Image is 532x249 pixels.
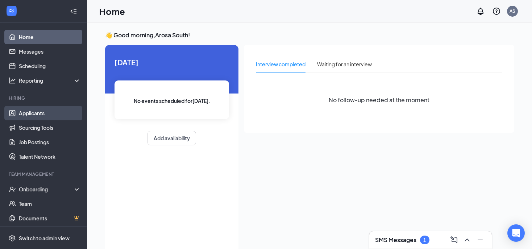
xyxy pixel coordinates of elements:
div: Interview completed [256,60,306,68]
div: Onboarding [19,186,75,193]
svg: Collapse [70,8,77,15]
a: Sourcing Tools [19,120,81,135]
div: Waiting for an interview [317,60,372,68]
a: Applicants [19,106,81,120]
h3: 👋 Good morning, Arosa South ! [105,31,514,39]
span: [DATE] [115,57,229,68]
div: 1 [423,237,426,243]
div: Open Intercom Messenger [507,224,525,242]
a: Home [19,30,81,44]
h3: SMS Messages [375,236,416,244]
svg: QuestionInfo [492,7,501,16]
svg: Notifications [476,7,485,16]
svg: UserCheck [9,186,16,193]
svg: Analysis [9,77,16,84]
button: Add availability [147,131,196,145]
svg: Minimize [476,236,485,244]
button: ComposeMessage [448,234,460,246]
button: ChevronUp [461,234,473,246]
div: Team Management [9,171,79,177]
svg: Settings [9,235,16,242]
svg: ComposeMessage [450,236,458,244]
svg: WorkstreamLogo [8,7,15,14]
a: Talent Network [19,149,81,164]
div: Reporting [19,77,81,84]
a: Scheduling [19,59,81,73]
a: Team [19,196,81,211]
svg: ChevronUp [463,236,471,244]
h1: Home [99,5,125,17]
a: SurveysCrown [19,225,81,240]
div: AS [510,8,515,14]
a: DocumentsCrown [19,211,81,225]
a: Messages [19,44,81,59]
div: Hiring [9,95,79,101]
span: No follow-up needed at the moment [329,95,429,104]
button: Minimize [474,234,486,246]
span: No events scheduled for [DATE] . [134,97,210,105]
a: Job Postings [19,135,81,149]
div: Switch to admin view [19,235,70,242]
